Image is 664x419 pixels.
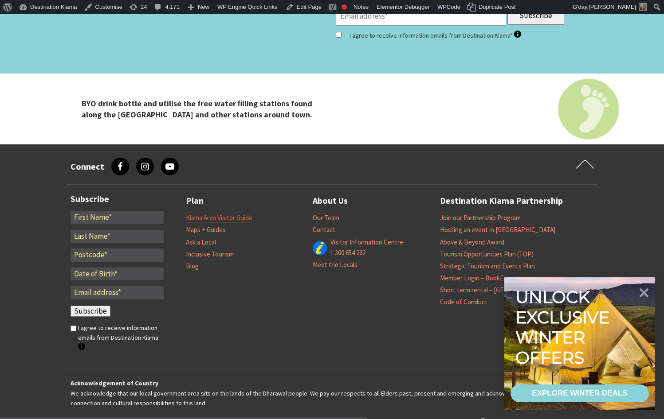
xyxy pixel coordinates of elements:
h3: Connect [71,161,104,172]
a: Inclusive Tourism [186,250,234,259]
a: Member Login – BookEasy [440,274,513,283]
a: Destination Kiama Partnership [440,194,563,208]
a: Meet the Locals [313,260,358,269]
a: Hosting an event in [GEOGRAPHIC_DATA] [440,225,555,234]
p: We acknowledge that our local government area sits on the lands of the Dharawal people. We pay ou... [71,378,594,408]
div: Focus keyphrase not set [342,4,347,10]
a: Our Team [313,213,339,222]
a: Contact [313,225,335,234]
img: Theresa-Mullan-1-30x30.png [639,3,647,11]
a: Above & Beyond Award [440,238,504,247]
input: Subscribe [71,306,110,317]
a: Blog [186,262,199,271]
label: I agree to receive information emails from Destination Kiama [350,29,521,42]
a: Kiama Area Visitor Guide [186,213,252,222]
a: 1 300 654 262 [330,248,365,257]
input: First Name* [71,211,164,224]
a: Plan [186,194,204,208]
a: Ask a Local [186,238,216,247]
a: Short term rental – [GEOGRAPHIC_DATA] Code of Conduct [440,286,554,306]
input: Email address* [71,286,164,299]
strong: Acknowledgement of Country [71,379,158,387]
input: Postcode* [71,248,164,262]
strong: BYO drink bottle and utilise the free water ﬁlling stations found along the [GEOGRAPHIC_DATA] and... [82,98,313,120]
span: [PERSON_NAME] [589,4,636,10]
input: Email address* [336,7,506,26]
input: Date of Birth* [71,268,164,281]
a: Join our Partnership Program [440,213,521,222]
input: Last Name* [71,230,164,243]
a: EXPLORE WINTER DEALS [511,384,649,402]
input: Subscribe [507,7,564,25]
div: Unlock exclusive winter offers [515,287,613,368]
label: I agree to receive information emails from Destination Kiama [78,323,164,353]
a: About Us [313,194,348,208]
a: Tourism Opportunities Plan (TOP) [440,250,534,259]
a: Visitor Information Centre [330,238,403,247]
a: Maps + Guides [186,225,226,234]
h3: Subscribe [71,194,164,204]
div: EXPLORE WINTER DEALS [532,384,627,402]
a: Strategic Tourism and Events Plan [440,262,535,271]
